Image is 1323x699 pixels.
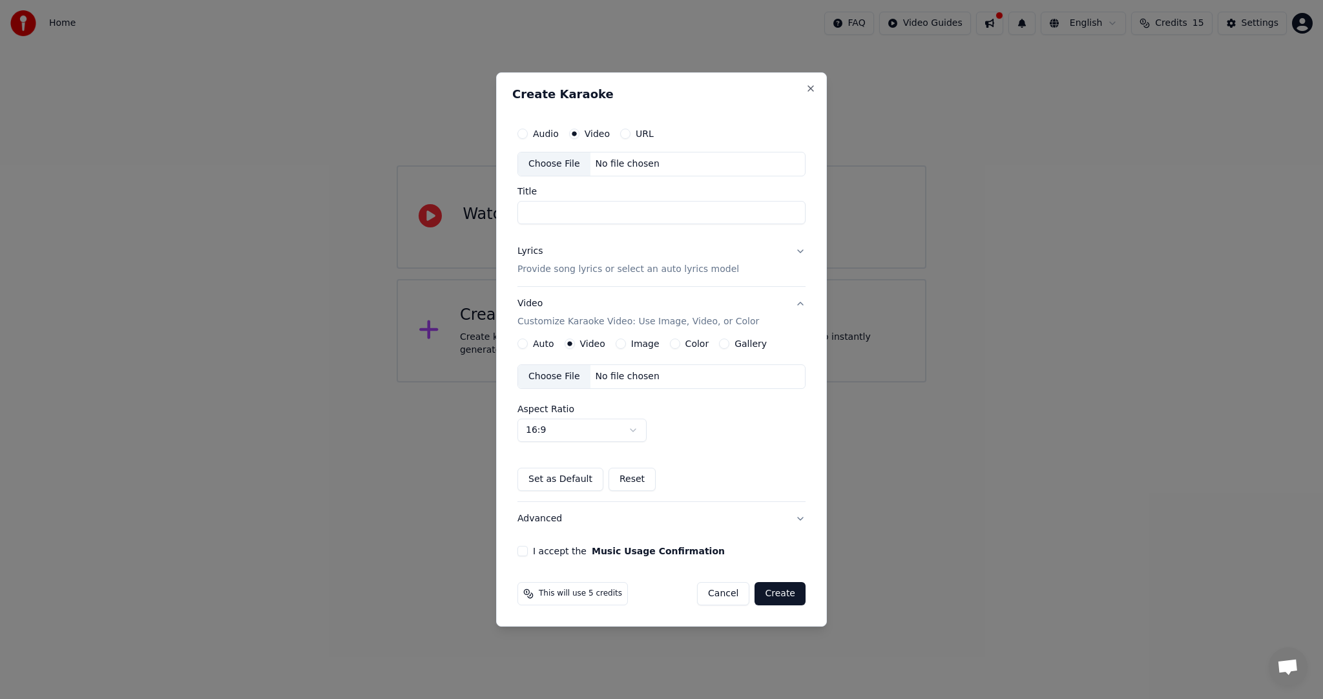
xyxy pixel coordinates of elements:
label: URL [636,129,654,138]
button: Advanced [517,502,806,536]
button: Reset [609,468,656,491]
div: No file chosen [590,370,665,383]
label: Auto [533,339,554,348]
h2: Create Karaoke [512,89,811,100]
div: Choose File [518,365,590,388]
div: Choose File [518,152,590,176]
button: VideoCustomize Karaoke Video: Use Image, Video, or Color [517,287,806,339]
label: Title [517,187,806,196]
button: I accept the [592,547,725,556]
p: Provide song lyrics or select an auto lyrics model [517,263,739,276]
div: No file chosen [590,158,665,171]
button: Create [755,582,806,605]
label: I accept the [533,547,725,556]
button: Set as Default [517,468,603,491]
label: Video [585,129,610,138]
label: Audio [533,129,559,138]
label: Image [631,339,660,348]
button: LyricsProvide song lyrics or select an auto lyrics model [517,235,806,286]
label: Color [685,339,709,348]
div: VideoCustomize Karaoke Video: Use Image, Video, or Color [517,339,806,501]
span: This will use 5 credits [539,589,622,599]
label: Aspect Ratio [517,404,806,413]
div: Video [517,297,759,328]
label: Video [580,339,605,348]
button: Cancel [697,582,749,605]
label: Gallery [734,339,767,348]
div: Lyrics [517,245,543,258]
p: Customize Karaoke Video: Use Image, Video, or Color [517,315,759,328]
